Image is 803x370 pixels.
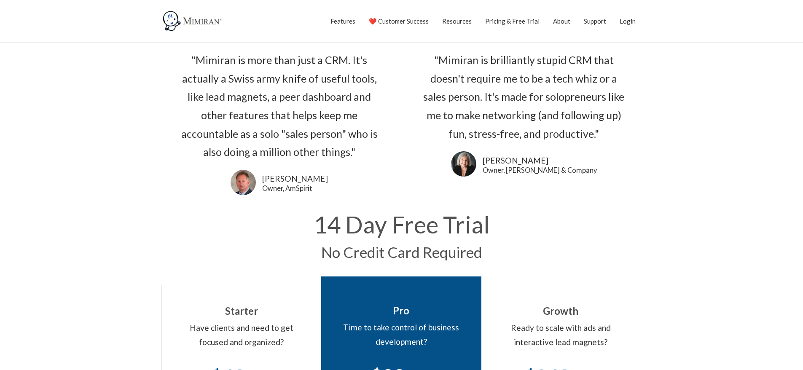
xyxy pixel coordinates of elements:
[483,167,597,174] a: Owner, [PERSON_NAME] & Company
[494,302,628,320] div: Growth
[485,11,540,32] a: Pricing & Free Trial
[174,51,385,161] div: "Mimiran is more than just a CRM. It's actually a Swiss army knife of useful tools, like lead mag...
[161,11,225,32] img: Mimiran CRM
[553,11,570,32] a: About
[175,321,309,349] div: Have clients and need to get focused and organized?
[419,51,629,143] div: "Mimiran is brilliantly stupid CRM that doesn't require me to be a tech whiz or a sales person. I...
[231,170,256,195] img: Frank Agin
[330,11,355,32] a: Features
[334,320,469,349] div: Time to take control of business development?
[451,151,476,177] img: Lori Karpman uses Mimiran CRM to grow her business
[483,155,597,167] a: [PERSON_NAME]
[584,11,606,32] a: Support
[174,213,629,236] h1: 14 Day Free Trial
[369,11,429,32] a: ❤️ Customer Success
[262,185,328,192] a: Owner, AmSpirit
[175,302,309,320] div: Starter
[334,302,469,319] div: Pro
[262,173,328,185] a: [PERSON_NAME]
[620,11,636,32] a: Login
[494,321,628,349] div: Ready to scale with ads and interactive lead magnets?
[442,11,472,32] a: Resources
[174,245,629,260] h2: No Credit Card Required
